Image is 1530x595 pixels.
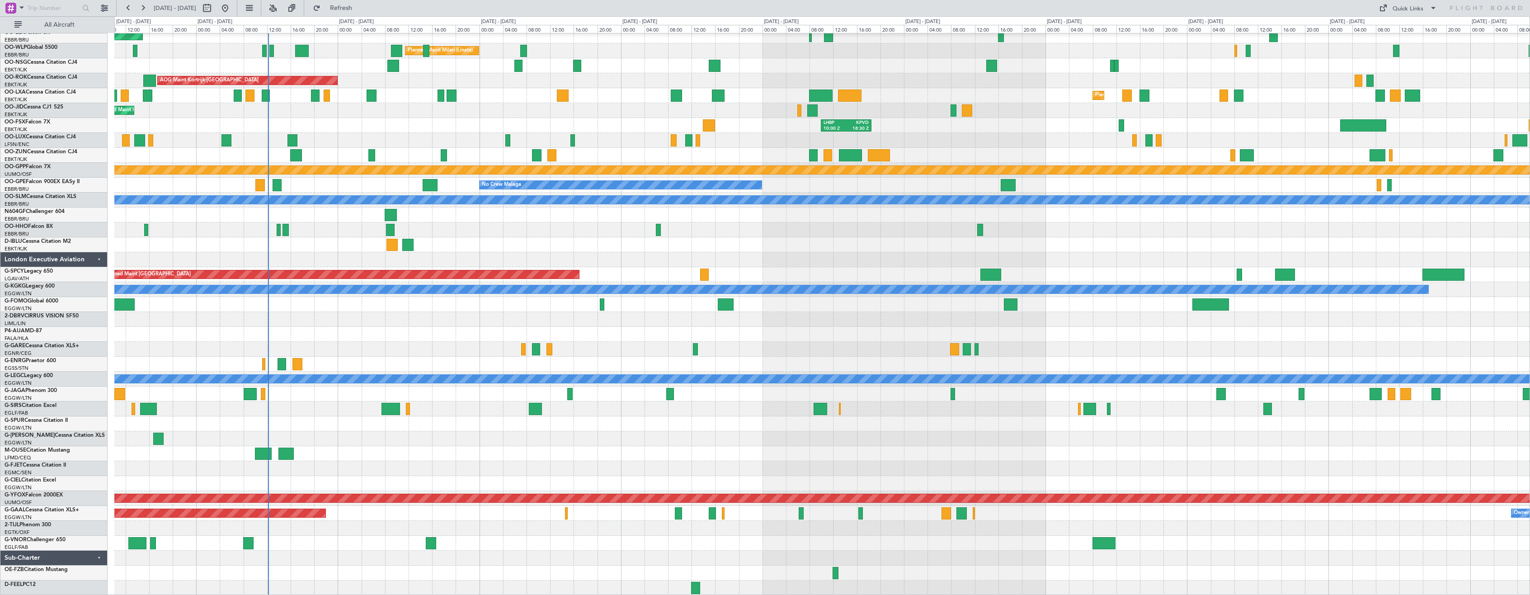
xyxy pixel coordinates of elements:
[975,25,998,33] div: 12:00
[1423,25,1446,33] div: 16:00
[905,18,940,26] div: [DATE] - [DATE]
[220,25,243,33] div: 04:00
[786,25,810,33] div: 04:00
[5,60,27,65] span: OO-NSG
[5,141,29,148] a: LFSN/ENC
[1047,18,1082,26] div: [DATE] - [DATE]
[5,269,24,274] span: G-SPCY
[1258,25,1281,33] div: 12:00
[1305,25,1328,33] div: 20:00
[244,25,267,33] div: 08:00
[5,514,32,521] a: EGGW/LTN
[5,448,26,453] span: M-OUSE
[1095,89,1200,102] div: Planned Maint Kortrijk-[GEOGRAPHIC_DATA]
[5,298,58,304] a: G-FOMOGlobal 6000
[5,239,71,244] a: D-IBLUCessna Citation M2
[1211,25,1234,33] div: 04:00
[1187,25,1210,33] div: 00:00
[5,126,27,133] a: EBKT/KJK
[5,373,53,378] a: G-LEGCLegacy 600
[5,537,66,543] a: G-VNORChallenger 650
[28,1,80,15] input: Trip Number
[5,156,27,163] a: EBKT/KJK
[574,25,597,33] div: 16:00
[5,544,28,551] a: EGLF/FAB
[5,335,28,342] a: FALA/HLA
[846,120,869,126] div: KPVD
[5,403,22,408] span: G-SIRS
[5,582,36,587] a: D-FEELPC12
[1375,1,1441,15] button: Quick Links
[5,343,25,349] span: G-GARE
[5,283,55,289] a: G-KGKGLegacy 600
[5,350,32,357] a: EGNR/CEG
[10,18,98,32] button: All Aircraft
[339,18,374,26] div: [DATE] - [DATE]
[846,126,869,132] div: 18:30 Z
[126,25,149,33] div: 12:00
[5,90,26,95] span: OO-LXA
[5,66,27,73] a: EBKT/KJK
[482,178,521,192] div: No Crew Malaga
[408,44,473,57] div: Planned Maint Milan (Linate)
[5,477,21,483] span: G-CIEL
[5,507,79,513] a: G-GAALCessna Citation XLS+
[692,25,715,33] div: 12:00
[5,104,63,110] a: OO-JIDCessna CJ1 525
[1330,18,1365,26] div: [DATE] - [DATE]
[116,18,151,26] div: [DATE] - [DATE]
[5,463,23,468] span: G-FJET
[668,25,692,33] div: 08:00
[314,25,338,33] div: 20:00
[409,25,432,33] div: 12:00
[5,499,32,506] a: UUMO/OSF
[5,305,32,312] a: EGGW/LTN
[5,75,77,80] a: OO-ROKCessna Citation CJ4
[527,25,550,33] div: 08:00
[5,492,63,498] a: G-YFOXFalcon 2000EX
[1470,25,1494,33] div: 00:00
[998,25,1022,33] div: 16:00
[824,126,846,132] div: 10:00 Z
[5,448,70,453] a: M-OUSECitation Mustang
[5,81,27,88] a: EBKT/KJK
[5,179,80,184] a: OO-GPEFalcon 900EX EASy II
[810,25,833,33] div: 08:00
[5,149,27,155] span: OO-ZUN
[5,269,53,274] a: G-SPCYLegacy 650
[5,567,24,572] span: OE-FZB
[824,120,846,126] div: LHBP
[5,537,27,543] span: G-VNOR
[1399,25,1423,33] div: 12:00
[5,433,55,438] span: G-[PERSON_NAME]
[5,37,29,43] a: EBBR/BRU
[291,25,314,33] div: 16:00
[196,25,220,33] div: 00:00
[5,373,24,378] span: G-LEGC
[1140,25,1163,33] div: 16:00
[5,418,24,423] span: G-SPUR
[5,75,27,80] span: OO-ROK
[833,25,857,33] div: 12:00
[764,18,799,26] div: [DATE] - [DATE]
[5,224,53,229] a: OO-HHOFalcon 8X
[5,119,25,125] span: OO-FSX
[5,246,27,252] a: EBKT/KJK
[5,224,28,229] span: OO-HHO
[5,45,27,50] span: OO-WLP
[5,328,25,334] span: P4-AUA
[5,134,26,140] span: OO-LUX
[385,25,409,33] div: 08:00
[5,313,24,319] span: 2-DBRV
[598,25,621,33] div: 20:00
[5,507,25,513] span: G-GAAL
[904,25,927,33] div: 00:00
[5,179,26,184] span: OO-GPE
[5,60,77,65] a: OO-NSGCessna Citation CJ4
[5,529,29,536] a: EGTK/OXF
[432,25,456,33] div: 16:00
[5,365,28,372] a: EGSS/STN
[5,171,32,178] a: UUMO/OSF
[322,5,360,11] span: Refresh
[1045,25,1069,33] div: 00:00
